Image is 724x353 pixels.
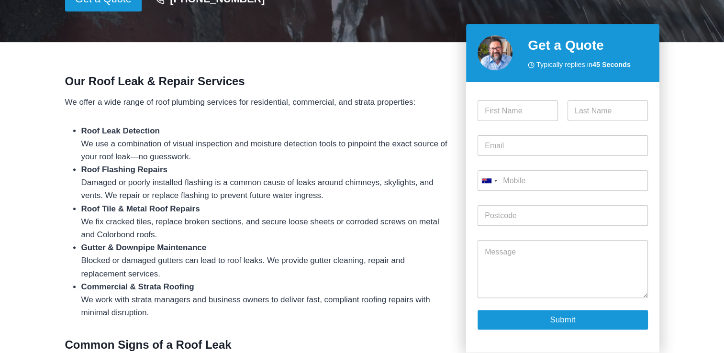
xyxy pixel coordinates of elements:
[81,280,451,320] li: We work with strata managers and business owners to deliver fast, compliant roofing repairs with ...
[478,135,647,156] input: Email
[81,202,451,242] li: We fix cracked tiles, replace broken sections, and secure loose sheets or corroded screws on meta...
[81,126,160,135] strong: Roof Leak Detection
[536,59,631,70] span: Typically replies in
[65,96,451,109] p: We offer a wide range of roof plumbing services for residential, commercial, and strata properties:
[81,124,451,164] li: We use a combination of visual inspection and moisture detection tools to pinpoint the exact sour...
[478,205,647,226] input: Postcode
[81,204,200,213] strong: Roof Tile & Metal Roof Repairs
[478,170,647,191] input: Mobile
[478,170,501,191] button: Selected country
[528,35,648,55] h2: Get a Quote
[81,163,451,202] li: Damaged or poorly installed flashing is a common cause of leaks around chimneys, skylights, and v...
[81,165,167,174] strong: Roof Flashing Repairs
[478,100,558,121] input: First Name
[81,243,207,252] strong: Gutter & Downpipe Maintenance
[592,61,631,68] strong: 45 Seconds
[65,75,245,88] strong: Our Roof Leak & Repair Services
[81,282,194,291] strong: Commercial & Strata Roofing
[568,100,648,121] input: Last Name
[478,309,647,329] button: Submit
[65,338,232,351] strong: Common Signs of a Roof Leak
[81,241,451,280] li: Blocked or damaged gutters can lead to roof leaks. We provide gutter cleaning, repair and replace...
